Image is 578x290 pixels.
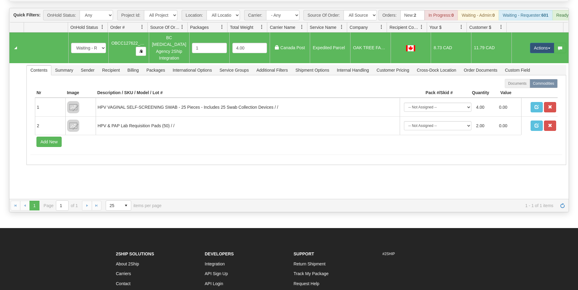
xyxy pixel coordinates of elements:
div: New: [400,10,425,20]
strong: 601 [541,13,548,18]
a: Service Name filter column settings [337,22,347,32]
strong: Support [294,251,314,256]
span: Sender [77,65,98,75]
td: 0.00 [497,100,520,114]
span: Service Name [310,24,337,30]
td: 1 [35,98,65,116]
a: Request Help [294,281,320,286]
a: Customer $ filter column settings [496,22,506,32]
label: Documents [505,79,530,88]
td: 8.73 CAD [431,32,471,63]
div: BC [MEDICAL_DATA] Agency 2Ship Integration [152,34,186,62]
a: Total Weight filter column settings [257,22,267,32]
td: 4.00 [474,100,497,114]
span: Your $ [429,24,442,30]
span: items per page [106,200,162,211]
th: Quantity [454,88,491,98]
th: Value [491,88,521,98]
span: Summary [51,65,77,75]
span: Canada Post [280,45,305,50]
a: API Sign Up [205,271,228,276]
span: Location: [182,10,207,20]
a: OnHold Status filter column settings [97,22,108,32]
span: Order # [110,24,125,30]
span: Source Of Order [150,24,180,30]
a: Recipient Country filter column settings [416,22,427,32]
h6: #2SHIP [382,252,462,256]
input: Page 1 [56,201,68,210]
span: Orders: [378,10,400,20]
button: Copy to clipboard [136,47,146,56]
span: Custom Field [501,65,534,75]
span: International Options [169,65,215,75]
a: Contact [116,281,131,286]
span: Packages [190,24,209,30]
span: Carrier Name [270,24,295,30]
span: Billing [124,65,142,75]
a: Collapse [12,44,19,52]
span: Page 1 [29,201,39,210]
th: Image [65,88,96,98]
img: 8DAB37Fk3hKpn3AAAAAElFTkSuQmCC [67,101,79,113]
span: 1 - 1 of 1 items [170,203,553,208]
span: Recipient Country [389,24,419,30]
span: Recipient [98,65,123,75]
button: Actions [530,43,554,53]
img: CA [406,45,415,51]
span: Page of 1 [44,200,78,211]
span: Company [350,24,368,30]
a: Carrier Name filter column settings [297,22,307,32]
a: Packages filter column settings [217,22,227,32]
button: Add New [36,137,62,147]
td: 11.79 CAD [471,32,511,63]
label: Quick Filters: [13,12,40,18]
strong: 0 [492,13,495,18]
a: Integration [205,261,225,266]
td: Expedited Parcel [310,32,350,63]
span: 25 [110,203,118,209]
strong: 2 [414,13,416,18]
span: OBCC127622_PART_A [111,41,156,46]
span: Packages [143,65,169,75]
a: Company filter column settings [376,22,387,32]
a: Refresh [558,201,567,210]
td: 2.00 [474,119,497,133]
div: In Progress: [425,10,458,20]
th: Description / SKU / Model / Lot # [96,88,399,98]
div: Waiting - Admin: [458,10,499,20]
div: grid toolbar [9,8,569,22]
span: Total Weight [230,24,253,30]
span: Page sizes drop down [106,200,131,211]
a: Source Of Order filter column settings [177,22,187,32]
td: OAK TREE FAMILY MEDICINE [350,32,391,63]
a: Your $ filter column settings [456,22,467,32]
span: Project Id: [117,10,144,20]
span: OnHold Status [70,24,98,30]
a: About 2Ship [116,261,139,266]
span: OnHold Status: [43,10,80,20]
td: 2 [35,116,65,135]
div: Waiting - Requester: [499,10,552,20]
span: Customer Pricing [373,65,413,75]
a: Return Shipment [294,261,326,266]
a: API Login [205,281,223,286]
a: Order # filter column settings [137,22,147,32]
a: Carriers [116,271,131,276]
td: HPV VAGINAL SELF-SCREENING SWAB - 25 Pieces - Includes 25 Swab Collection Devices / / [96,98,399,116]
span: Source Of Order: [303,10,344,20]
span: Customer $ [469,24,491,30]
span: Carrier: [244,10,266,20]
th: Pack #/Skid # [400,88,454,98]
span: select [121,201,131,210]
span: Additional Filters [253,65,292,75]
img: 8DAB37Fk3hKpn3AAAAAElFTkSuQmCC [67,120,79,132]
a: Track My Package [294,271,329,276]
span: Internal Handling [333,65,373,75]
strong: 2Ship Solutions [116,251,154,256]
span: Service Groups [216,65,252,75]
span: Shipment Options [292,65,333,75]
span: Contents [27,65,51,75]
td: 0.00 [497,119,520,133]
th: Nr [35,88,65,98]
td: HPV & PAP Lab Requisition Pads (50) / / [96,116,399,135]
